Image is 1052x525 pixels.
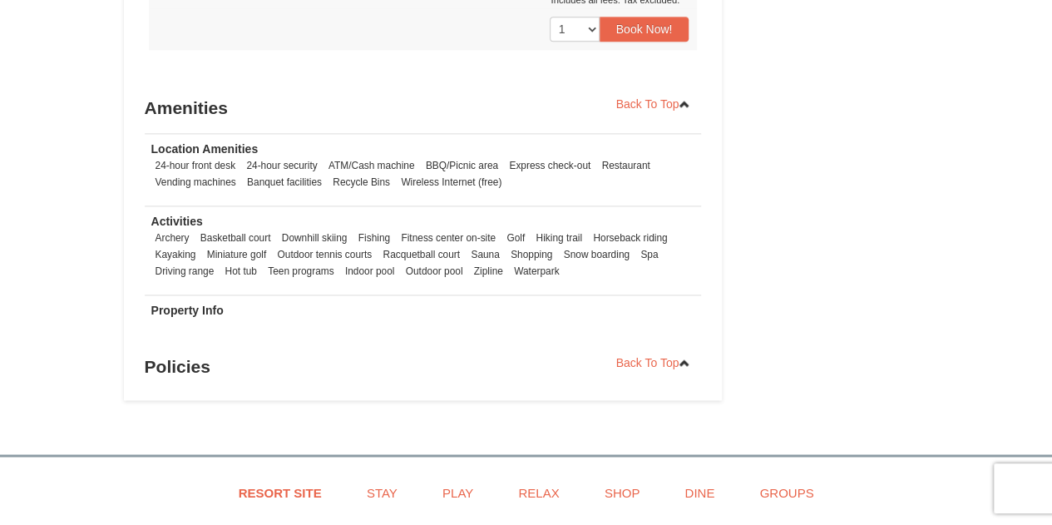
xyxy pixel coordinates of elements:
li: Racquetball court [378,246,464,263]
li: Spa [636,246,662,263]
li: Archery [151,230,194,246]
li: ATM/Cash machine [324,157,419,174]
li: Driving range [151,263,219,280]
strong: Property Info [151,304,224,317]
a: Stay [346,473,418,511]
li: 24-hour front desk [151,157,240,174]
a: Resort Site [218,473,343,511]
li: Indoor pool [341,263,399,280]
li: Miniature golf [203,246,270,263]
li: Shopping [506,246,556,263]
li: Waterpark [510,263,563,280]
li: Kayaking [151,246,200,263]
li: Downhill skiing [278,230,352,246]
li: Express check-out [505,157,595,174]
a: Groups [738,473,834,511]
li: Outdoor pool [402,263,467,280]
strong: Location Amenities [151,142,259,156]
a: Shop [584,473,661,511]
h3: Policies [145,350,702,384]
li: Horseback riding [589,230,671,246]
li: Fishing [354,230,394,246]
a: Play [422,473,494,511]
li: Basketball court [196,230,275,246]
li: 24-hour security [242,157,321,174]
li: Recycle Bins [328,174,394,191]
a: Back To Top [605,350,702,375]
strong: Activities [151,215,203,228]
h3: Amenities [145,92,702,125]
li: Restaurant [597,157,654,174]
li: Golf [502,230,529,246]
li: Fitness center on-site [397,230,500,246]
li: Snow boarding [560,246,634,263]
a: Dine [664,473,735,511]
button: Book Now! [600,17,689,42]
a: Relax [497,473,580,511]
li: Banquet facilities [243,174,326,191]
li: Zipline [470,263,507,280]
li: Sauna [467,246,503,263]
li: Hot tub [221,263,261,280]
li: Teen programs [264,263,338,280]
li: Outdoor tennis courts [273,246,376,263]
li: Wireless Internet (free) [397,174,506,191]
a: Back To Top [605,92,702,116]
li: Hiking trail [531,230,586,246]
li: BBQ/Picnic area [422,157,502,174]
li: Vending machines [151,174,240,191]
